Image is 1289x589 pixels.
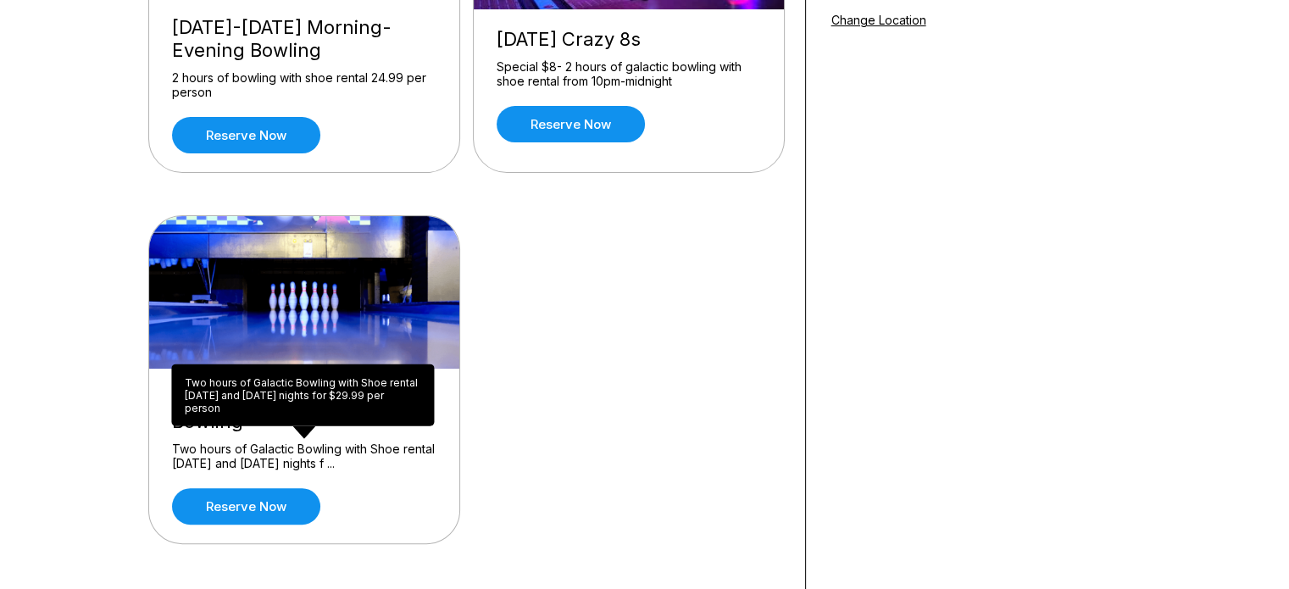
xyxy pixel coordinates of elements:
div: Two hours of Galactic Bowling with Shoe rental [DATE] and [DATE] nights for $29.99 per person [171,364,434,426]
div: [DATE]-[DATE] Morning-Evening Bowling [172,16,436,62]
img: Friday-Saturday Night Galactic Bowling [149,216,461,369]
div: Two hours of Galactic Bowling with Shoe rental [DATE] and [DATE] nights f ... [172,442,436,471]
a: Reserve now [497,106,645,142]
div: [DATE] Crazy 8s [497,28,761,51]
a: Reserve now [172,117,320,153]
div: Special $8- 2 hours of galactic bowling with shoe rental from 10pm-midnight [497,59,761,89]
div: 2 hours of bowling with shoe rental 24.99 per person [172,70,436,100]
a: Change Location [831,13,926,27]
a: Reserve now [172,488,320,525]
